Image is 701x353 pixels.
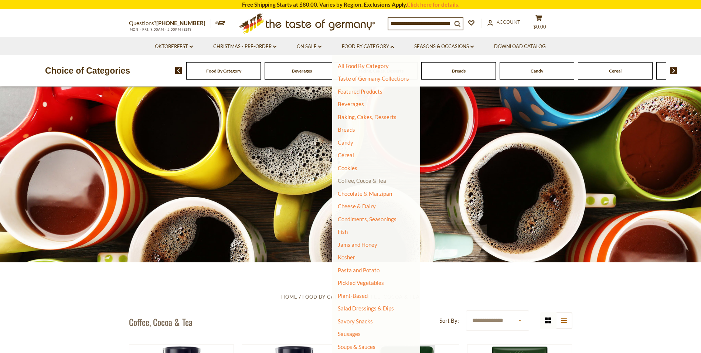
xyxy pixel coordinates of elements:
[533,24,546,30] span: $0.00
[175,67,182,74] img: previous arrow
[338,305,394,312] a: Salad Dressings & Dips
[338,114,397,120] a: Baking, Cakes, Desserts
[407,1,459,8] a: Click here for details.
[338,254,355,260] a: Kosher
[129,19,211,28] p: Questions?
[494,43,546,51] a: Download Catalog
[338,101,364,107] a: Beverages
[531,68,543,74] a: Candy
[338,279,384,286] a: Pickled Vegetables
[342,43,394,51] a: Food By Category
[528,14,550,33] button: $0.00
[338,267,380,273] a: Pasta and Potato
[338,292,368,299] a: Plant-Based
[338,343,375,350] a: Soups & Sauces
[497,19,520,25] span: Account
[302,294,355,300] a: Food By Category
[338,139,353,146] a: Candy
[213,43,276,51] a: Christmas - PRE-ORDER
[338,63,389,69] a: All Food By Category
[338,152,354,158] a: Cereal
[338,88,382,95] a: Featured Products
[487,18,520,26] a: Account
[670,67,677,74] img: next arrow
[338,216,397,222] a: Condiments, Seasonings
[338,190,392,197] a: Chocolate & Marzipan
[338,330,361,337] a: Sausages
[297,43,321,51] a: On Sale
[338,318,373,325] a: Savory Snacks
[452,68,466,74] a: Breads
[155,43,193,51] a: Oktoberfest
[129,316,193,327] h1: Coffee, Cocoa & Tea
[292,68,312,74] a: Beverages
[338,177,386,184] a: Coffee, Cocoa & Tea
[338,75,409,82] a: Taste of Germany Collections
[338,165,357,171] a: Cookies
[414,43,474,51] a: Seasons & Occasions
[338,228,348,235] a: Fish
[281,294,297,300] a: Home
[338,241,377,248] a: Jams and Honey
[609,68,622,74] a: Cereal
[206,68,241,74] a: Food By Category
[338,126,355,133] a: Breads
[156,20,205,26] a: [PHONE_NUMBER]
[439,316,459,325] label: Sort By:
[129,27,192,31] span: MON - FRI, 9:00AM - 5:00PM (EST)
[338,203,376,209] a: Cheese & Dairy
